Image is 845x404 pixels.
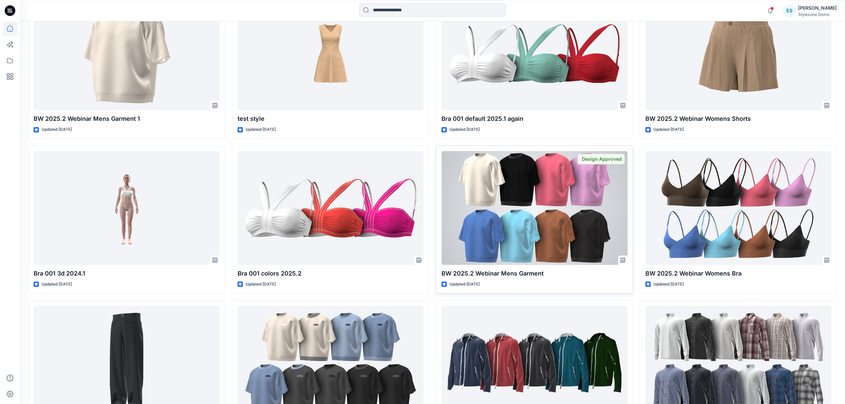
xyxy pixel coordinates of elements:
[34,269,220,278] p: Bra 001 3d 2024.1
[798,4,837,12] div: [PERSON_NAME]
[246,126,276,133] p: Updated [DATE]
[238,114,423,123] p: test style
[238,269,423,278] p: Bra 001 colors 2025.2
[34,114,220,123] p: BW 2025.2 Webinar Mens Garment 1
[441,114,627,123] p: Bra 001 default 2025.1 again
[798,12,837,17] div: Stylezone Demo
[441,269,627,278] p: BW 2025.2 Webinar Mens Garment
[645,151,831,265] a: BW 2025.2 Webinar Womens Bra
[34,151,220,265] a: Bra 001 3d 2024.1
[238,151,423,265] a: Bra 001 colors 2025.2
[783,5,795,17] div: ES
[653,281,684,288] p: Updated [DATE]
[246,281,276,288] p: Updated [DATE]
[653,126,684,133] p: Updated [DATE]
[449,126,480,133] p: Updated [DATE]
[441,151,627,265] a: BW 2025.2 Webinar Mens Garment
[645,114,831,123] p: BW 2025.2 Webinar Womens Shorts
[449,281,480,288] p: Updated [DATE]
[645,269,831,278] p: BW 2025.2 Webinar Womens Bra
[42,126,72,133] p: Updated [DATE]
[42,281,72,288] p: Updated [DATE]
